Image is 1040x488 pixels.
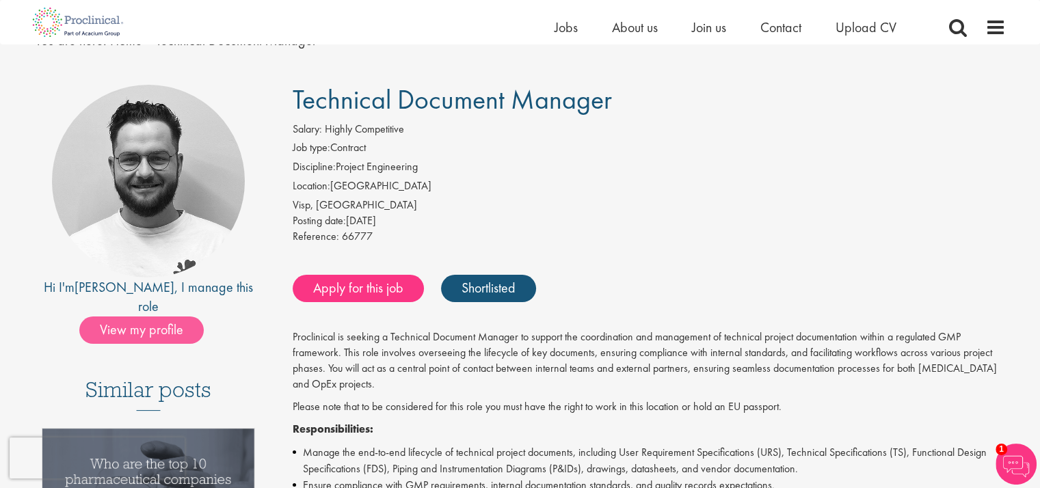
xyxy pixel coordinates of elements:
[996,444,1007,455] span: 1
[293,229,339,245] label: Reference:
[293,82,612,117] span: Technical Document Manager
[35,277,263,316] div: Hi I'm , I manage this role
[79,319,217,337] a: View my profile
[293,422,373,436] strong: Responsibilities:
[79,316,204,344] span: View my profile
[293,159,336,175] label: Discipline:
[10,437,185,478] iframe: reCAPTCHA
[342,229,373,243] span: 66777
[836,18,896,36] a: Upload CV
[52,85,245,277] img: imeage of recruiter Emile De Beer
[293,329,1006,392] p: Proclinical is seeking a Technical Document Manager to support the coordination and management of...
[293,140,1006,159] li: Contract
[692,18,726,36] a: Join us
[293,213,1006,229] div: [DATE]
[293,140,330,156] label: Job type:
[325,122,404,136] span: Highly Competitive
[293,444,1006,477] li: Manage the end-to-end lifecycle of technical project documents, including User Requirement Specif...
[612,18,658,36] a: About us
[441,275,536,302] a: Shortlisted
[293,399,1006,415] p: Please note that to be considered for this role you must have the right to work in this location ...
[75,278,174,296] a: [PERSON_NAME]
[293,122,322,137] label: Salary:
[555,18,578,36] a: Jobs
[293,275,424,302] a: Apply for this job
[293,198,1006,213] div: Visp, [GEOGRAPHIC_DATA]
[760,18,801,36] a: Contact
[293,178,330,194] label: Location:
[293,213,346,228] span: Posting date:
[293,178,1006,198] li: [GEOGRAPHIC_DATA]
[293,159,1006,178] li: Project Engineering
[85,378,211,411] h3: Similar posts
[996,444,1037,485] img: Chatbot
